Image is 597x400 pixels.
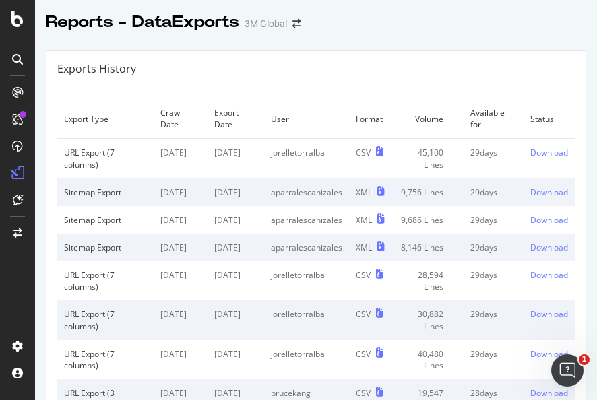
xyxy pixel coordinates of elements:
[154,340,208,379] td: [DATE]
[551,354,584,387] iframe: Intercom live chat
[391,340,464,379] td: 40,480 Lines
[530,147,568,158] a: Download
[391,178,464,206] td: 9,756 Lines
[391,234,464,261] td: 8,146 Lines
[530,308,568,320] a: Download
[208,178,264,206] td: [DATE]
[356,187,372,198] div: XML
[530,387,568,399] a: Download
[464,300,523,339] td: 29 days
[464,261,523,300] td: 29 days
[154,139,208,178] td: [DATE]
[391,300,464,339] td: 30,882 Lines
[154,234,208,261] td: [DATE]
[579,354,590,365] span: 1
[464,99,523,139] td: Available for
[64,269,147,292] div: URL Export (7 columns)
[64,348,147,371] div: URL Export (7 columns)
[264,206,349,234] td: aparralescanizales
[356,348,371,360] div: CSV
[530,187,568,198] a: Download
[208,206,264,234] td: [DATE]
[530,214,568,226] a: Download
[356,214,372,226] div: XML
[464,178,523,206] td: 29 days
[64,147,147,170] div: URL Export (7 columns)
[154,99,208,139] td: Crawl Date
[356,308,371,320] div: CSV
[391,261,464,300] td: 28,594 Lines
[349,99,391,139] td: Format
[530,242,568,253] a: Download
[64,242,147,253] div: Sitemap Export
[264,99,349,139] td: User
[154,206,208,234] td: [DATE]
[356,147,371,158] div: CSV
[64,214,147,226] div: Sitemap Export
[530,348,568,360] a: Download
[524,99,575,139] td: Status
[464,340,523,379] td: 29 days
[208,139,264,178] td: [DATE]
[464,139,523,178] td: 29 days
[464,206,523,234] td: 29 days
[464,234,523,261] td: 29 days
[154,300,208,339] td: [DATE]
[264,234,349,261] td: aparralescanizales
[356,242,372,253] div: XML
[57,99,154,139] td: Export Type
[154,261,208,300] td: [DATE]
[292,19,301,28] div: arrow-right-arrow-left
[154,178,208,206] td: [DATE]
[245,17,287,30] div: 3M Global
[356,269,371,281] div: CSV
[530,269,568,281] a: Download
[264,139,349,178] td: jorelletorralba
[208,340,264,379] td: [DATE]
[208,234,264,261] td: [DATE]
[208,99,264,139] td: Export Date
[391,206,464,234] td: 9,686 Lines
[264,261,349,300] td: jorelletorralba
[391,139,464,178] td: 45,100 Lines
[264,178,349,206] td: aparralescanizales
[391,99,464,139] td: Volume
[264,340,349,379] td: jorelletorralba
[208,300,264,339] td: [DATE]
[356,387,371,399] div: CSV
[264,300,349,339] td: jorelletorralba
[208,261,264,300] td: [DATE]
[57,61,136,77] div: Exports History
[64,308,147,331] div: URL Export (7 columns)
[64,187,147,198] div: Sitemap Export
[46,11,239,34] div: Reports - DataExports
